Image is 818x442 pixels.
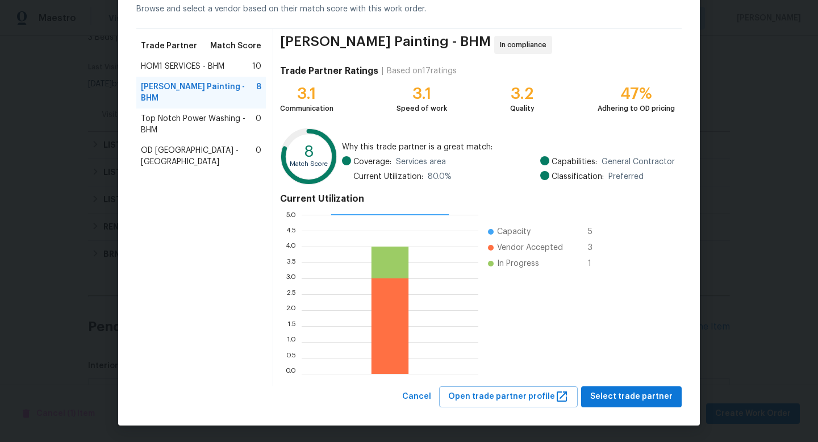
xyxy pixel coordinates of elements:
span: Classification: [552,171,604,182]
span: [PERSON_NAME] Painting - BHM [141,81,256,104]
span: 1 [588,258,606,269]
text: 0.5 [286,355,296,361]
div: Quality [510,103,535,114]
span: Current Utilization: [353,171,423,182]
span: 10 [252,61,261,72]
div: 3.2 [510,88,535,99]
h4: Current Utilization [280,193,675,205]
span: 80.0 % [428,171,452,182]
text: 8 [304,144,314,160]
div: 47% [598,88,675,99]
div: Speed of work [397,103,447,114]
text: 3.0 [286,275,296,282]
span: Match Score [210,40,261,52]
span: 8 [256,81,261,104]
span: Select trade partner [590,390,673,404]
text: 2.5 [286,291,296,298]
span: Services area [396,156,446,168]
span: [PERSON_NAME] Painting - BHM [280,36,491,54]
span: OD [GEOGRAPHIC_DATA] - [GEOGRAPHIC_DATA] [141,145,256,168]
span: Preferred [608,171,644,182]
text: 4.5 [286,227,296,234]
text: 1.0 [287,339,296,345]
div: 3.1 [280,88,333,99]
text: 2.0 [286,307,296,314]
span: Cancel [402,390,431,404]
text: 0.0 [285,370,296,377]
text: 1.5 [287,323,296,330]
text: 3.5 [286,259,296,266]
h4: Trade Partner Ratings [280,65,378,77]
span: Open trade partner profile [448,390,569,404]
div: | [378,65,387,77]
span: Coverage: [353,156,391,168]
span: In Progress [497,258,539,269]
span: 3 [588,242,606,253]
span: Trade Partner [141,40,197,52]
span: 0 [256,113,261,136]
span: Capabilities: [552,156,597,168]
div: Communication [280,103,333,114]
span: Vendor Accepted [497,242,563,253]
button: Select trade partner [581,386,682,407]
div: Based on 17 ratings [387,65,457,77]
button: Cancel [398,386,436,407]
span: General Contractor [602,156,675,168]
span: Why this trade partner is a great match: [342,141,675,153]
text: 5.0 [286,211,296,218]
text: Match Score [290,161,328,167]
span: 0 [256,145,261,168]
span: Top Notch Power Washing - BHM [141,113,256,136]
button: Open trade partner profile [439,386,578,407]
div: Adhering to OD pricing [598,103,675,114]
text: 4.0 [285,243,296,250]
span: 5 [588,226,606,237]
div: 3.1 [397,88,447,99]
span: HOM1 SERVICES - BHM [141,61,224,72]
span: Capacity [497,226,531,237]
span: In compliance [500,39,551,51]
